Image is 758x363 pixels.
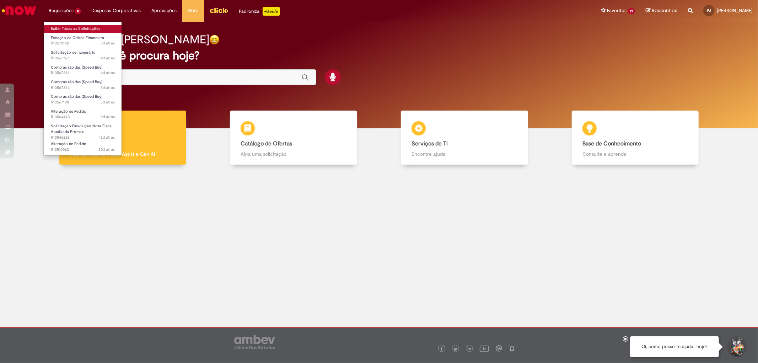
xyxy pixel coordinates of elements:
span: 5d atrás [101,114,115,119]
span: 4d atrás [101,55,115,61]
b: Base de Conhecimento [582,140,641,147]
span: 4d atrás [101,70,115,75]
img: ServiceNow [1,4,37,18]
span: R13567264 [51,85,115,91]
time: 26/09/2025 18:05:29 [101,41,115,46]
a: Exibir Todas as Solicitações [44,25,122,33]
img: logo_footer_linkedin.png [468,347,471,351]
span: 5d atrás [101,85,115,90]
span: 21 [628,8,635,14]
img: logo_footer_facebook.png [440,347,443,351]
span: Solicitação Devolução Nota Fiscal Atualizada Promax [51,123,112,134]
img: logo_footer_twitter.png [454,347,457,351]
time: 09/09/2025 17:44:58 [98,147,115,152]
ul: Requisições [43,21,122,156]
a: Rascunhos [646,7,677,14]
a: Aberto R13510062 : Alteração de Pedido [44,140,122,153]
a: Serviços de TI Encontre ajuda [379,111,550,165]
b: Serviços de TI [412,140,448,147]
span: Solicitação de numerário [51,50,96,55]
a: Aberto R13567767 : Solicitação de numerário [44,49,122,62]
span: R13567198 [51,100,115,105]
button: Iniciar Conversa de Suporte [726,336,747,358]
a: Aberto R13572162 : Exceção da Crítica Financeira [44,34,122,47]
span: Alteração de Pedido [51,109,86,114]
p: +GenAi [263,7,280,16]
a: Base de Conhecimento Consulte e aprenda [550,111,721,165]
p: Consulte e aprenda [582,150,688,158]
span: 12d atrás [99,135,115,140]
span: 20d atrás [98,147,115,152]
span: 8 [75,8,81,14]
div: Padroniza [239,7,280,16]
span: Aprovações [152,7,177,14]
div: Oi, como posso te ajudar hoje? [630,336,719,357]
span: Compras rápidas (Speed Buy) [51,94,102,99]
span: More [188,7,199,14]
time: 24/09/2025 17:27:33 [101,114,115,119]
span: Rascunhos [652,7,677,14]
span: [PERSON_NAME] [717,7,753,14]
span: Despesas Corporativas [92,7,141,14]
p: Tirar dúvidas com Lupi Assist e Gen Ai [70,150,176,158]
span: Compras rápidas (Speed Buy) [51,65,102,70]
img: logo_footer_youtube.png [480,344,489,353]
img: logo_footer_naosei.png [509,345,515,352]
span: R13567767 [51,55,115,61]
span: R13567346 [51,70,115,76]
time: 25/09/2025 15:27:04 [101,70,115,75]
time: 25/09/2025 15:04:49 [101,100,115,105]
span: 3d atrás [101,41,115,46]
h2: O que você procura hoje? [65,49,692,62]
a: Aberto R13567346 : Compras rápidas (Speed Buy) [44,64,122,77]
span: FJ [707,8,711,13]
a: Aberto R13567264 : Compras rápidas (Speed Buy) [44,78,122,91]
time: 18/09/2025 10:08:33 [99,135,115,140]
span: R13564440 [51,114,115,120]
span: Compras rápidas (Speed Buy) [51,79,102,85]
b: Catálogo de Ofertas [241,140,292,147]
a: Catálogo de Ofertas Abra uma solicitação [208,111,379,165]
img: click_logo_yellow_360x200.png [209,5,229,16]
img: logo_footer_workplace.png [496,345,502,352]
span: Exceção da Crítica Financeira [51,35,104,41]
span: R13546222 [51,135,115,140]
time: 25/09/2025 15:15:30 [101,85,115,90]
span: R13510062 [51,147,115,153]
time: 25/09/2025 16:21:27 [101,55,115,61]
a: Aberto R13546222 : Solicitação Devolução Nota Fiscal Atualizada Promax [44,122,122,138]
img: happy-face.png [209,34,220,45]
a: Tirar dúvidas Tirar dúvidas com Lupi Assist e Gen Ai [37,111,208,165]
span: R13572162 [51,41,115,46]
span: 5d atrás [101,100,115,105]
p: Abra uma solicitação [241,150,346,158]
a: Aberto R13567198 : Compras rápidas (Speed Buy) [44,93,122,106]
img: logo_footer_ambev_rotulo_gray.png [234,335,275,349]
h2: Boa tarde, [PERSON_NAME] [65,33,209,46]
p: Encontre ajuda [412,150,517,158]
span: Alteração de Pedido [51,141,86,146]
span: Favoritos [607,7,627,14]
a: Aberto R13564440 : Alteração de Pedido [44,108,122,121]
span: Requisições [49,7,74,14]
